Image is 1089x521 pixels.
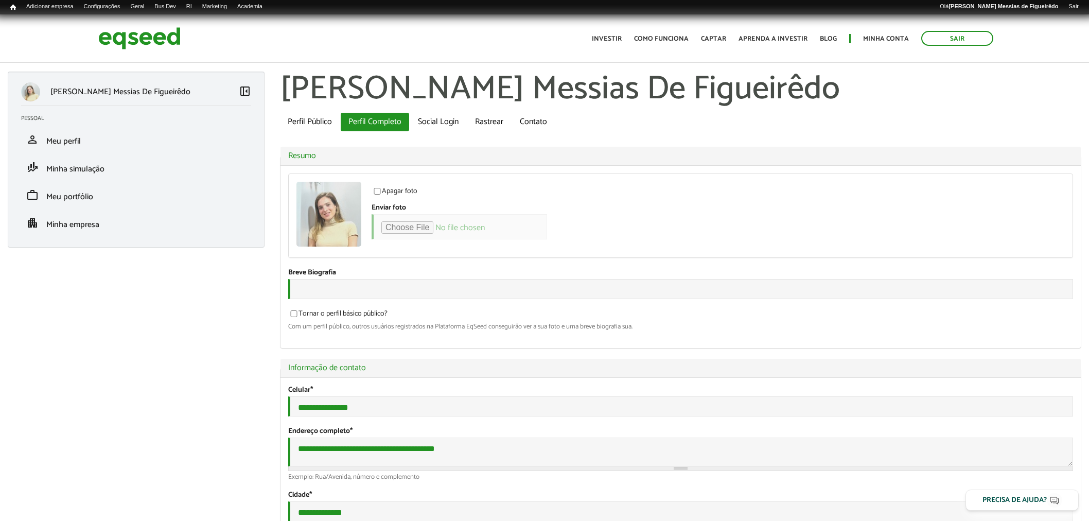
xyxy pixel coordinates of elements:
[46,134,81,148] span: Meu perfil
[296,182,361,247] img: Foto de Diana Santos Messias De Figueirêdo
[512,113,555,131] a: Contato
[98,25,181,52] img: EqSeed
[79,3,126,11] a: Configurações
[288,152,1073,160] a: Resumo
[280,72,1081,108] h1: [PERSON_NAME] Messias De Figueirêdo
[13,126,259,153] li: Meu perfil
[239,85,251,97] span: left_panel_close
[149,3,181,11] a: Bus Dev
[372,188,417,198] label: Apagar foto
[341,113,409,131] a: Perfil Completo
[309,489,312,501] span: Este campo é obrigatório.
[46,162,104,176] span: Minha simulação
[13,153,259,181] li: Minha simulação
[296,182,361,247] a: Ver perfil do usuário.
[288,364,1073,372] a: Informação de contato
[467,113,511,131] a: Rastrear
[701,36,726,42] a: Captar
[13,209,259,237] li: Minha empresa
[26,189,39,201] span: work
[288,310,388,321] label: Tornar o perfil básico público?
[820,36,837,42] a: Blog
[232,3,268,11] a: Academia
[739,36,807,42] a: Aprenda a investir
[280,113,340,131] a: Perfil Público
[26,217,39,229] span: apartment
[46,190,93,204] span: Meu portfólio
[949,3,1058,9] strong: [PERSON_NAME] Messias de Figueirêdo
[410,113,466,131] a: Social Login
[125,3,149,11] a: Geral
[10,4,16,11] span: Início
[21,189,251,201] a: workMeu portfólio
[285,310,303,317] input: Tornar o perfil básico público?
[181,3,197,11] a: RI
[26,133,39,146] span: person
[288,492,312,499] label: Cidade
[288,474,1073,480] div: Exemplo: Rua/Avenida, número e complemento
[288,269,336,276] label: Breve Biografia
[288,428,353,435] label: Endereço completo
[239,85,251,99] a: Colapsar menu
[1063,3,1084,11] a: Sair
[592,36,622,42] a: Investir
[288,323,1073,330] div: Com um perfil público, outros usuários registrados na Plataforma EqSeed conseguirão ver a sua fot...
[46,218,99,232] span: Minha empresa
[5,3,21,12] a: Início
[21,133,251,146] a: personMeu perfil
[310,384,313,396] span: Este campo é obrigatório.
[50,87,190,97] p: [PERSON_NAME] Messias De Figueirêdo
[26,161,39,173] span: finance_mode
[372,204,406,212] label: Enviar foto
[634,36,689,42] a: Como funciona
[935,3,1063,11] a: Olá[PERSON_NAME] Messias de Figueirêdo
[197,3,232,11] a: Marketing
[368,188,387,195] input: Apagar foto
[350,425,353,437] span: Este campo é obrigatório.
[21,217,251,229] a: apartmentMinha empresa
[921,31,993,46] a: Sair
[21,115,259,121] h2: Pessoal
[288,387,313,394] label: Celular
[21,3,79,11] a: Adicionar empresa
[863,36,909,42] a: Minha conta
[21,161,251,173] a: finance_modeMinha simulação
[13,181,259,209] li: Meu portfólio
